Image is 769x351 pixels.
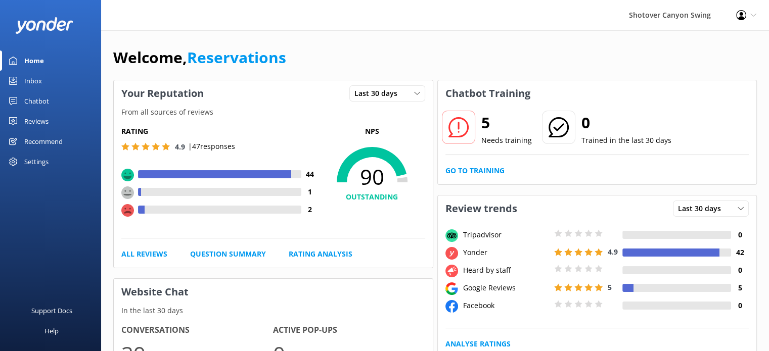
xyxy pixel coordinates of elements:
div: Heard by staff [461,265,552,276]
h4: 42 [731,247,749,258]
span: 90 [319,164,425,189]
h5: Rating [121,126,319,137]
a: Reservations [187,47,286,68]
div: Reviews [24,111,49,131]
div: Home [24,51,44,71]
span: 4.9 [175,142,185,152]
h4: 2 [301,204,319,215]
a: Go to Training [445,165,505,176]
p: In the last 30 days [114,305,433,316]
h2: 0 [581,111,671,135]
a: Analyse Ratings [445,338,511,349]
p: Trained in the last 30 days [581,135,671,146]
div: Chatbot [24,91,49,111]
a: Rating Analysis [289,248,352,260]
h4: 0 [731,265,749,276]
h3: Chatbot Training [438,80,538,107]
h3: Your Reputation [114,80,211,107]
div: Help [44,321,59,341]
h3: Website Chat [114,279,433,305]
h3: Review trends [438,195,525,222]
h4: 0 [731,229,749,240]
div: Settings [24,152,49,172]
h4: OUTSTANDING [319,191,425,203]
h2: 5 [481,111,532,135]
h4: Active Pop-ups [273,324,425,337]
span: Last 30 days [678,203,727,214]
div: Inbox [24,71,42,91]
h4: 0 [731,300,749,311]
a: Question Summary [190,248,266,260]
p: Needs training [481,135,532,146]
h4: 5 [731,282,749,293]
div: Facebook [461,300,552,311]
img: yonder-white-logo.png [15,17,73,34]
p: From all sources of reviews [114,107,433,118]
div: Tripadvisor [461,229,552,240]
div: Google Reviews [461,282,552,293]
a: All Reviews [121,248,167,260]
div: Support Docs [31,300,72,321]
h1: Welcome, [113,45,286,70]
h4: 1 [301,186,319,197]
h4: 44 [301,169,319,180]
div: Recommend [24,131,63,152]
span: Last 30 days [354,88,403,99]
p: | 47 responses [188,141,235,152]
span: 4.9 [608,247,618,257]
span: 5 [608,282,612,292]
div: Yonder [461,247,552,258]
p: NPS [319,126,425,137]
h4: Conversations [121,324,273,337]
